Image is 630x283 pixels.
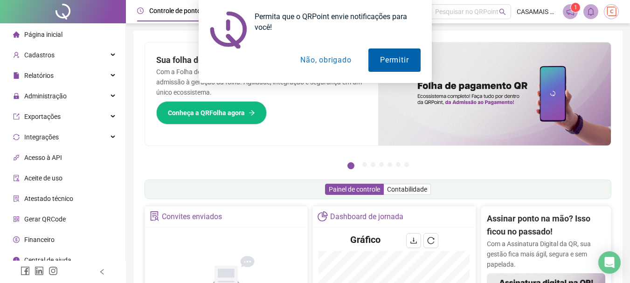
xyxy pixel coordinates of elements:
span: dollar [13,236,20,243]
button: 1 [347,162,354,169]
span: Exportações [24,113,61,120]
span: lock [13,93,20,99]
span: pie-chart [318,211,327,221]
span: left [99,269,105,275]
button: 7 [404,162,409,167]
span: linkedin [35,266,44,276]
img: banner%2F8d14a306-6205-4263-8e5b-06e9a85ad873.png [378,42,611,145]
button: Não, obrigado [289,48,363,72]
div: Open Intercom Messenger [598,251,621,274]
span: solution [13,195,20,202]
div: Dashboard de jornada [330,209,403,225]
img: notification icon [210,11,247,48]
span: facebook [21,266,30,276]
div: Permita que o QRPoint envie notificações para você! [247,11,421,33]
span: Integrações [24,133,59,141]
span: api [13,154,20,161]
span: reload [427,237,435,244]
span: qrcode [13,216,20,222]
span: Painel de controle [329,186,380,193]
span: Gerar QRCode [24,215,66,223]
span: audit [13,175,20,181]
span: Aceite de uso [24,174,62,182]
span: download [410,237,417,244]
button: 4 [379,162,384,167]
button: 3 [371,162,375,167]
button: 5 [388,162,392,167]
span: arrow-right [249,110,255,116]
span: Central de ajuda [24,256,71,264]
span: solution [150,211,159,221]
span: export [13,113,20,120]
button: 6 [396,162,401,167]
div: Convites enviados [162,209,222,225]
span: info-circle [13,257,20,263]
span: Administração [24,92,67,100]
span: Contabilidade [387,186,427,193]
span: Conheça a QRFolha agora [168,108,245,118]
span: Financeiro [24,236,55,243]
span: Acesso à API [24,154,62,161]
span: Atestado técnico [24,195,73,202]
p: Com a Assinatura Digital da QR, sua gestão fica mais ágil, segura e sem papelada. [487,239,605,269]
span: instagram [48,266,58,276]
h2: Assinar ponto na mão? Isso ficou no passado! [487,212,605,239]
span: sync [13,134,20,140]
h4: Gráfico [350,233,381,246]
button: 2 [362,162,367,167]
button: Permitir [368,48,420,72]
button: Conheça a QRFolha agora [156,101,267,124]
